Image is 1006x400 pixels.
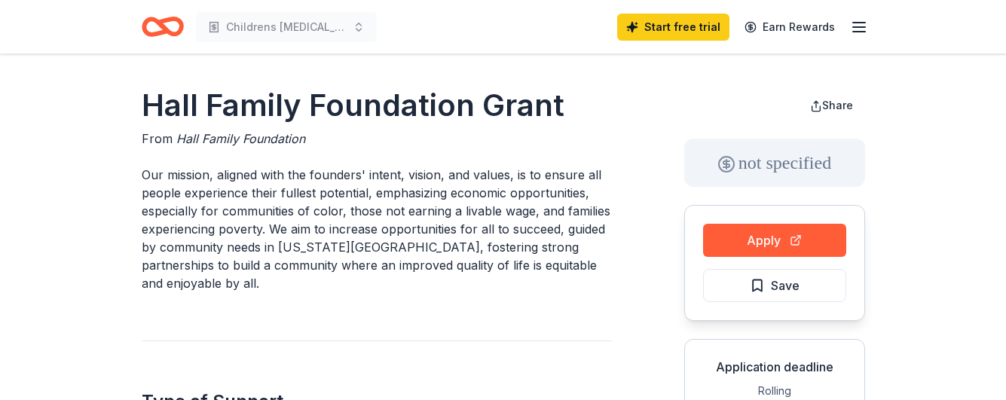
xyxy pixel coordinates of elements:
a: Home [142,9,184,44]
button: Apply [703,224,846,257]
a: Start free trial [617,14,729,41]
button: Share [798,90,865,121]
p: Our mission, aligned with the founders' intent, vision, and values, is to ensure all people exper... [142,166,612,292]
div: not specified [684,139,865,187]
a: Earn Rewards [735,14,844,41]
span: Hall Family Foundation [176,131,305,146]
span: Childrens [MEDICAL_DATA] Care Packages [226,18,347,36]
div: Application deadline [697,358,852,376]
span: Save [771,276,800,295]
button: Save [703,269,846,302]
div: From [142,130,612,148]
span: Share [822,99,853,111]
button: Childrens [MEDICAL_DATA] Care Packages [196,12,377,42]
div: Rolling [697,382,852,400]
h1: Hall Family Foundation Grant [142,84,612,127]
